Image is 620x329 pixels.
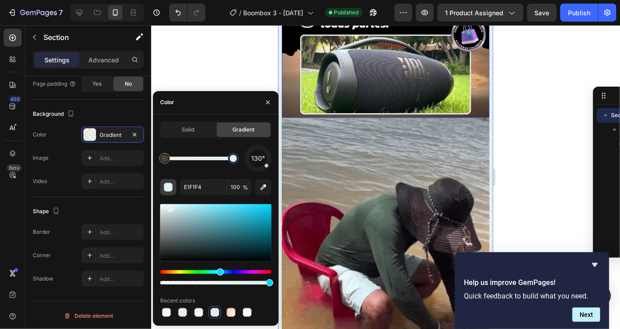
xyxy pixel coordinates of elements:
[572,307,600,322] button: Next question
[100,178,142,186] div: Add...
[92,80,101,88] span: Yes
[4,4,67,22] button: 7
[33,206,61,218] div: Shape
[33,309,144,323] button: Delete element
[560,4,598,22] button: Publish
[100,275,142,283] div: Add...
[251,153,265,164] span: 130°
[160,98,174,106] div: Color
[182,126,194,134] span: Solid
[243,184,248,192] span: %
[7,164,22,171] div: Beta
[100,131,126,139] div: Gradient
[33,228,50,236] div: Border
[33,251,51,259] div: Corner
[44,32,117,43] p: Section
[233,126,255,134] span: Gradient
[169,4,205,22] div: Undo/Redo
[160,297,195,305] div: Recent colors
[445,8,503,18] span: 1 product assigned
[334,9,359,17] span: Published
[33,177,47,185] div: Video
[100,154,142,162] div: Add...
[125,80,132,88] span: No
[589,259,600,270] button: Hide survey
[437,4,524,22] button: 1 product assigned
[160,270,271,274] div: Hue
[33,275,53,283] div: Shadow
[64,311,113,321] div: Delete element
[464,259,600,322] div: Help us improve GemPages!
[88,55,119,65] p: Advanced
[33,108,76,120] div: Background
[33,154,48,162] div: Image
[33,131,47,139] div: Color
[464,292,600,300] p: Quick feedback to build what you need.
[33,80,76,88] div: Page padding
[180,179,227,195] input: Eg: FFFFFF
[9,96,22,103] div: 450
[278,25,493,329] iframe: Design area
[59,7,63,18] p: 7
[100,228,142,237] div: Add...
[568,8,590,18] div: Publish
[464,277,600,288] h2: Help us improve GemPages!
[527,4,557,22] button: Save
[244,8,304,18] span: Boombox 3 - [DATE]
[100,252,142,260] div: Add...
[240,8,242,18] span: /
[44,55,70,65] p: Settings
[535,9,550,17] span: Save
